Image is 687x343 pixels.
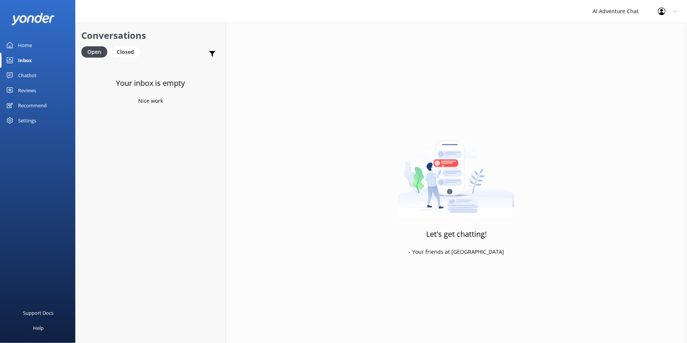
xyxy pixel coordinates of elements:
[11,13,55,25] img: yonder-white-logo.png
[116,77,185,89] h3: Your inbox is empty
[18,113,36,128] div: Settings
[138,97,163,105] p: Nice work
[18,38,32,53] div: Home
[81,28,220,43] h2: Conversations
[18,83,36,98] div: Reviews
[81,47,111,56] a: Open
[18,68,37,83] div: Chatbot
[111,46,140,58] div: Closed
[81,46,107,58] div: Open
[426,228,487,240] h3: Let's get chatting!
[18,53,32,68] div: Inbox
[409,248,504,256] p: - Your friends at [GEOGRAPHIC_DATA]
[23,305,54,320] div: Support Docs
[111,47,143,56] a: Closed
[33,320,44,335] div: Help
[18,98,47,113] div: Recommend
[398,125,515,219] img: artwork of a man stealing a conversation from at giant smartphone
